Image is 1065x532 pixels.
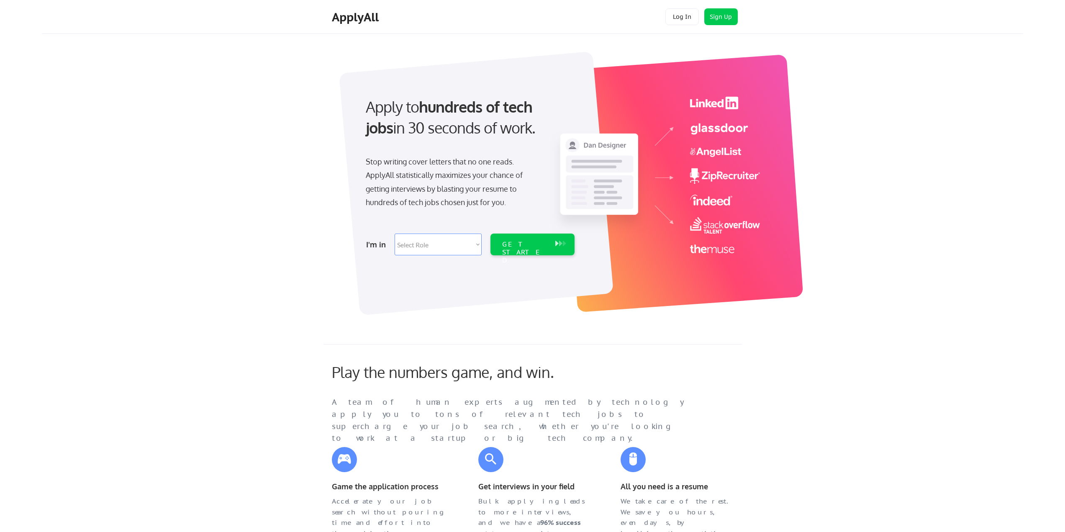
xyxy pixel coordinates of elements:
[366,238,390,251] div: I'm in
[478,481,591,493] div: Get interviews in your field
[332,396,700,445] div: A team of human experts augmented by technology apply you to tons of relevant tech jobs to superc...
[332,481,445,493] div: Game the application process
[704,8,738,25] button: Sign Up
[366,155,538,209] div: Stop writing cover letters that no one reads. ApplyAll statistically maximizes your chance of get...
[502,240,547,265] div: GET STARTED
[332,10,381,24] div: ApplyAll
[366,96,571,139] div: Apply to in 30 seconds of work.
[332,363,591,381] div: Play the numbers game, and win.
[621,481,734,493] div: All you need is a resume
[366,97,536,137] strong: hundreds of tech jobs
[665,8,699,25] button: Log In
